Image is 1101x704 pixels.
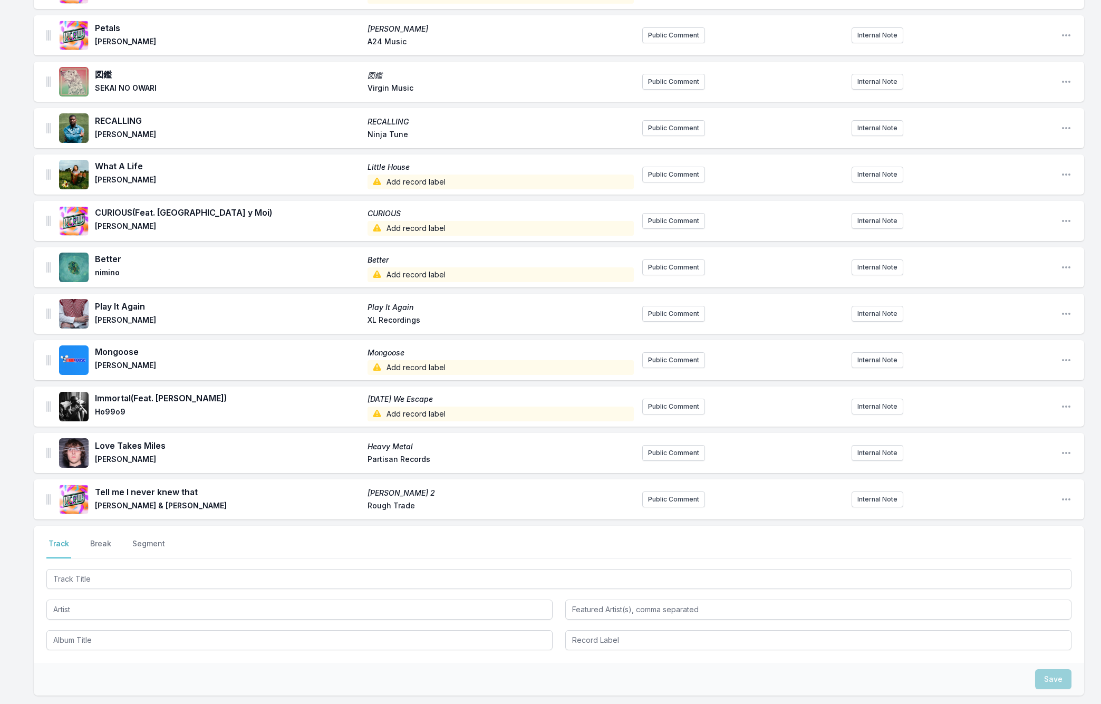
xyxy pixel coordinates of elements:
button: Track [46,538,71,558]
button: Internal Note [852,352,903,368]
span: [PERSON_NAME] [95,315,361,327]
button: Public Comment [642,120,705,136]
span: Petals [95,22,361,34]
img: Mongoose [59,345,89,375]
img: Drag Handle [46,494,51,505]
img: Mark William Lewis [59,21,89,50]
span: Virgin Music [368,83,634,95]
button: Public Comment [642,259,705,275]
button: Internal Note [852,120,903,136]
button: Public Comment [642,74,705,90]
span: What A Life [95,160,361,172]
button: Internal Note [852,399,903,414]
span: [DATE] We Escape [368,394,634,404]
span: Add record label [368,221,634,236]
span: Ho99o9 [95,407,361,421]
button: Open playlist item options [1061,123,1071,133]
button: Internal Note [852,74,903,90]
span: [PERSON_NAME] [368,24,634,34]
span: XL Recordings [368,315,634,327]
span: CURIOUS (Feat. [GEOGRAPHIC_DATA] y Moi) [95,206,361,219]
span: Love Takes Miles [95,439,361,452]
button: Open playlist item options [1061,494,1071,505]
input: Record Label [565,630,1071,650]
button: Open playlist item options [1061,216,1071,226]
span: CURIOUS [368,208,634,219]
button: Open playlist item options [1061,401,1071,412]
img: Drag Handle [46,355,51,365]
span: Heavy Metal [368,441,634,452]
span: Better [368,255,634,265]
button: Break [88,538,113,558]
input: Featured Artist(s), comma separated [565,600,1071,620]
span: Mongoose [95,345,361,358]
button: Open playlist item options [1061,262,1071,273]
button: Internal Note [852,491,903,507]
button: Internal Note [852,213,903,229]
button: Open playlist item options [1061,30,1071,41]
button: Open playlist item options [1061,355,1071,365]
img: Drag Handle [46,123,51,133]
img: Little House [59,160,89,189]
button: Public Comment [642,445,705,461]
button: Segment [130,538,167,558]
span: Better [95,253,361,265]
img: Drag Handle [46,169,51,180]
button: Public Comment [642,213,705,229]
img: Drag Handle [46,216,51,226]
span: Rough Trade [368,500,634,513]
span: [PERSON_NAME] [95,129,361,142]
img: Drag Handle [46,76,51,87]
span: RECALLING [368,117,634,127]
img: Drag Handle [46,308,51,319]
button: Open playlist item options [1061,76,1071,87]
button: Open playlist item options [1061,448,1071,458]
span: Add record label [368,360,634,375]
button: Public Comment [642,306,705,322]
input: Album Title [46,630,553,650]
span: Add record label [368,267,634,282]
span: [PERSON_NAME] & [PERSON_NAME] [95,500,361,513]
input: Artist [46,600,553,620]
button: Public Comment [642,491,705,507]
img: caroline 2 [59,485,89,514]
img: Heavy Metal [59,438,89,468]
span: nimino [95,267,361,282]
span: [PERSON_NAME] [95,221,361,236]
img: Drag Handle [46,30,51,41]
button: Internal Note [852,306,903,322]
span: [PERSON_NAME] 2 [368,488,634,498]
span: Little House [368,162,634,172]
span: Tell me I never knew that [95,486,361,498]
span: SEKAI NO OWARI [95,83,361,95]
img: Drag Handle [46,401,51,412]
span: [PERSON_NAME] [95,454,361,467]
img: Drag Handle [46,448,51,458]
button: Internal Note [852,27,903,43]
span: [PERSON_NAME] [95,175,361,189]
span: A24 Music [368,36,634,49]
span: Add record label [368,407,634,421]
button: Open playlist item options [1061,169,1071,180]
span: 図鑑 [368,70,634,81]
button: Save [1035,669,1071,689]
button: Public Comment [642,27,705,43]
span: Play It Again [95,300,361,313]
span: Immortal (Feat. [PERSON_NAME]) [95,392,361,404]
img: Better [59,253,89,282]
span: RECALLING [95,114,361,127]
span: 図鑑 [95,68,361,81]
span: Play It Again [368,302,634,313]
span: Ninja Tune [368,129,634,142]
span: Add record label [368,175,634,189]
span: [PERSON_NAME] [95,360,361,375]
span: [PERSON_NAME] [95,36,361,49]
button: Public Comment [642,167,705,182]
span: Partisan Records [368,454,634,467]
img: RECALLING [59,113,89,143]
img: Tomorrow We Escape [59,392,89,421]
input: Track Title [46,569,1071,589]
img: Drag Handle [46,262,51,273]
img: 図鑑 [59,67,89,97]
button: Internal Note [852,445,903,461]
